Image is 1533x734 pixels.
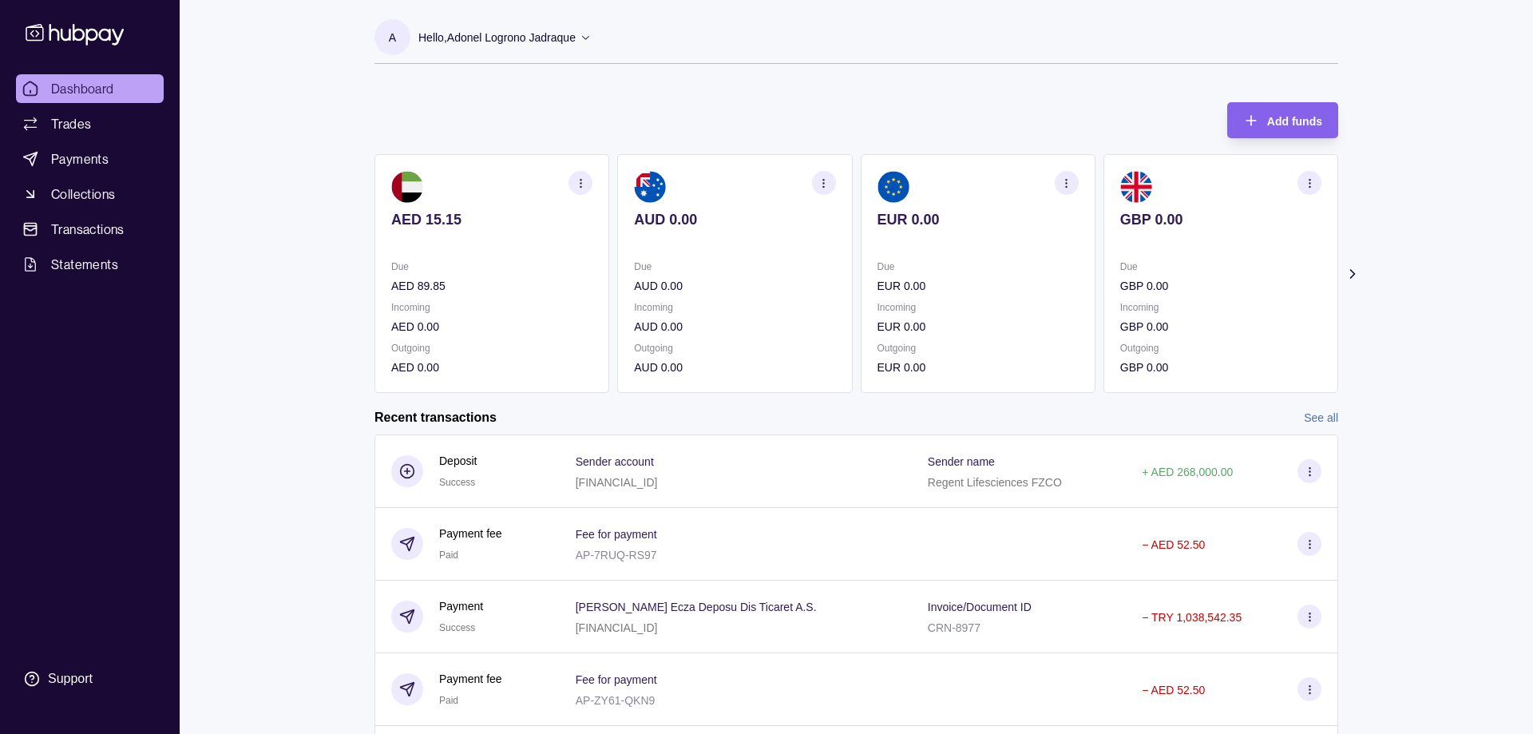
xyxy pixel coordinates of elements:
p: Outgoing [634,339,835,357]
p: [PERSON_NAME] Ecza Deposu Dis Ticaret A.S. [576,601,817,613]
p: AED 0.00 [391,318,592,335]
a: Dashboard [16,74,164,103]
span: Add funds [1267,115,1322,128]
p: AUD 0.00 [634,318,835,335]
span: Dashboard [51,79,114,98]
a: Support [16,662,164,696]
p: Sender account [576,455,654,468]
p: Invoice/Document ID [928,601,1032,613]
p: AUD 0.00 [634,211,835,228]
p: EUR 0.00 [877,359,1079,376]
p: Outgoing [1120,339,1321,357]
p: Incoming [1120,299,1321,316]
p: Payment fee [439,525,502,542]
img: gb [1120,171,1152,203]
p: AED 0.00 [391,359,592,376]
span: Paid [439,550,458,561]
a: See all [1304,409,1338,427]
span: Payments [51,149,109,169]
p: Incoming [877,299,1079,316]
p: Sender name [928,455,995,468]
p: − AED 52.50 [1142,684,1205,696]
p: GBP 0.00 [1120,318,1321,335]
span: Success [439,622,475,633]
span: Statements [51,255,118,274]
p: GBP 0.00 [1120,359,1321,376]
p: Outgoing [877,339,1079,357]
div: Support [48,670,93,688]
p: AED 15.15 [391,211,592,228]
p: Incoming [634,299,835,316]
p: CRN-8977 [928,621,980,634]
a: Transactions [16,215,164,244]
p: GBP 0.00 [1120,211,1321,228]
p: AUD 0.00 [634,359,835,376]
p: Due [391,258,592,276]
p: Payment fee [439,670,502,688]
p: Due [634,258,835,276]
p: Deposit [439,452,477,470]
a: Collections [16,180,164,208]
p: − AED 52.50 [1142,538,1205,551]
p: Hello, Adonel Logrono Jadraque [418,29,576,46]
p: Payment [439,597,483,615]
img: eu [877,171,909,203]
a: Trades [16,109,164,138]
span: Transactions [51,220,125,239]
p: Regent Lifesciences FZCO [928,476,1062,489]
span: Trades [51,114,91,133]
img: au [634,171,666,203]
span: Collections [51,184,115,204]
span: Paid [439,695,458,706]
p: Outgoing [391,339,592,357]
p: A [389,29,396,46]
a: Payments [16,145,164,173]
p: Incoming [391,299,592,316]
p: [FINANCIAL_ID] [576,476,658,489]
p: − TRY 1,038,542.35 [1142,611,1242,624]
p: EUR 0.00 [877,318,1079,335]
p: AED 89.85 [391,277,592,295]
p: Fee for payment [576,673,657,686]
p: AP-7RUQ-RS97 [576,549,657,561]
p: EUR 0.00 [877,277,1079,295]
a: Statements [16,250,164,279]
p: AP-ZY61-QKN9 [576,694,656,707]
h2: Recent transactions [374,409,497,427]
p: EUR 0.00 [877,211,1079,228]
p: Due [1120,258,1321,276]
p: Due [877,258,1079,276]
p: + AED 268,000.00 [1142,466,1233,478]
p: AUD 0.00 [634,277,835,295]
p: [FINANCIAL_ID] [576,621,658,634]
img: ae [391,171,423,203]
span: Success [439,477,475,488]
p: Fee for payment [576,528,657,541]
p: GBP 0.00 [1120,277,1321,295]
button: Add funds [1227,102,1338,138]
